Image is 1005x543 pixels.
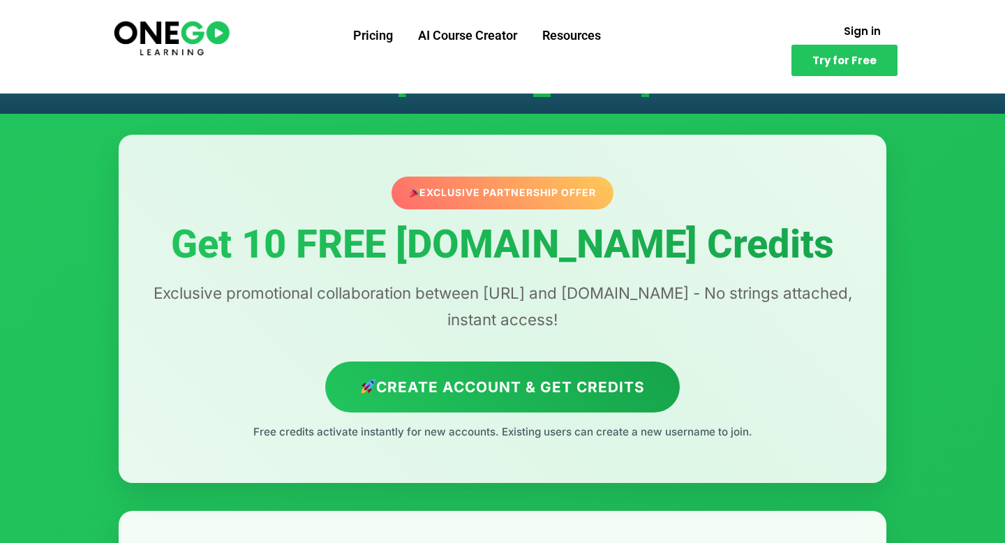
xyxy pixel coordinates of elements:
[147,423,858,441] p: Free credits activate instantly for new accounts. Existing users can create a new username to join.
[812,55,877,66] span: Try for Free
[844,26,881,36] span: Sign in
[405,17,530,54] a: AI Course Creator
[147,280,858,333] p: Exclusive promotional collaboration between [URL] and [DOMAIN_NAME] - No strings attached, instan...
[133,68,872,97] h1: Get 10 FREE [DOMAIN_NAME] Credits!
[341,17,405,54] a: Pricing
[392,177,614,209] div: Exclusive Partnership Offer
[530,17,613,54] a: Resources
[827,17,898,45] a: Sign in
[410,188,419,198] img: 🎉
[147,223,858,267] h1: Get 10 FREE [DOMAIN_NAME] Credits
[791,45,898,76] a: Try for Free
[325,362,680,412] a: Create Account & Get Credits
[361,379,375,394] img: 🚀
